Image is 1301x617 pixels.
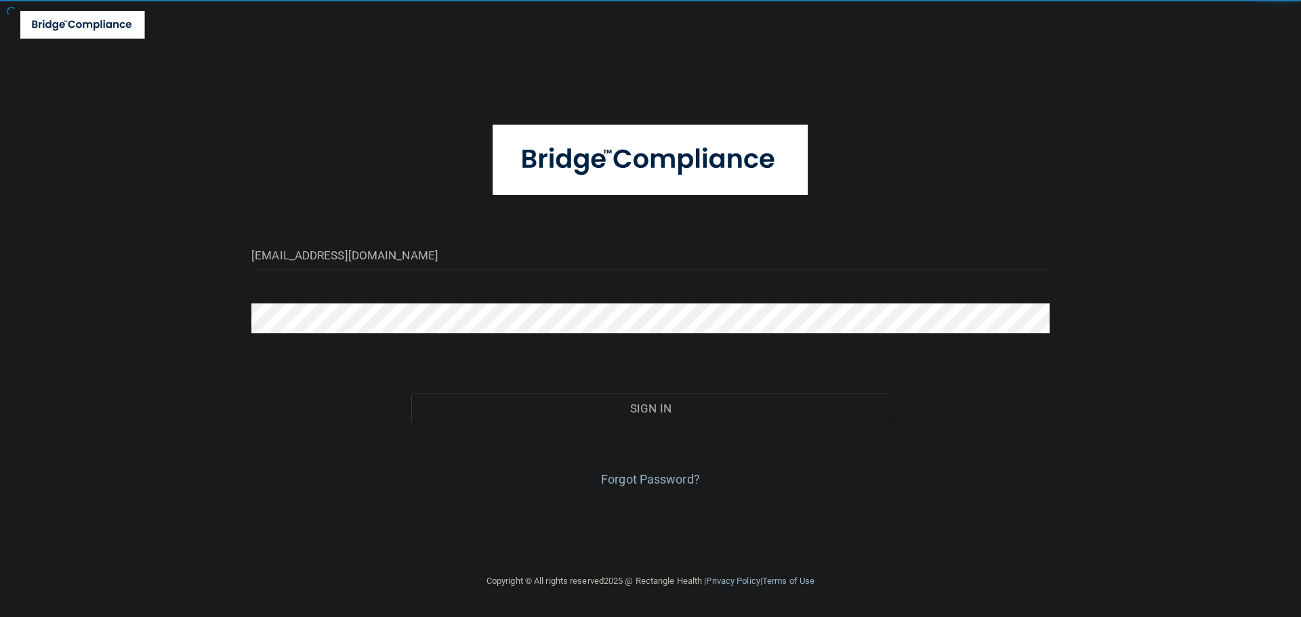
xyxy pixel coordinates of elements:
a: Privacy Policy [706,576,760,586]
a: Forgot Password? [601,472,700,486]
button: Sign In [411,393,890,423]
a: Terms of Use [762,576,814,586]
img: bridge_compliance_login_screen.278c3ca4.svg [20,11,145,39]
input: Email [251,240,1050,270]
div: Copyright © All rights reserved 2025 @ Rectangle Health | | [403,559,898,603]
img: bridge_compliance_login_screen.278c3ca4.svg [493,125,808,195]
